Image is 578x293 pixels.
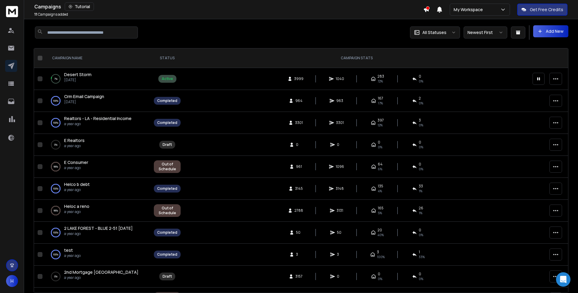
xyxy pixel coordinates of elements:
[337,230,343,235] span: 50
[295,274,303,279] span: 3157
[517,4,567,16] button: Get Free Credits
[378,96,383,101] span: 167
[64,72,92,78] a: Desert Storm
[64,247,73,253] span: test
[64,209,89,214] p: a year ago
[53,186,58,192] p: 100 %
[337,274,343,279] span: 0
[64,137,85,143] span: E Realtors
[378,272,380,276] span: 0
[150,48,184,68] th: STATUS
[45,222,150,244] td: 100%2 LAKE FOREST - BLUE 2-51 [DATE]a year ago
[378,184,383,189] span: 135
[378,189,382,193] span: 4 %
[163,142,172,147] div: Draft
[64,203,89,209] span: Heloc a reno
[419,206,423,211] span: 26
[64,72,92,77] span: Desert Storm
[64,203,89,209] a: Heloc a reno
[53,251,58,258] p: 100 %
[64,78,92,82] p: [DATE]
[64,253,81,258] p: a year ago
[419,118,421,123] span: 3
[378,276,382,281] span: 0%
[378,167,382,171] span: 6 %
[419,74,421,79] span: 0
[419,96,421,101] span: 2
[419,140,421,145] span: 0
[64,100,104,104] p: [DATE]
[157,206,177,215] div: Out of Schedule
[464,26,507,39] button: Newest First
[45,112,150,134] td: 100%Realtors - LA - Residential Incomea year ago
[336,120,344,125] span: 3301
[378,140,380,145] span: 0
[419,79,423,84] span: 0 %
[295,98,303,103] span: 964
[64,159,88,165] a: E Consumer
[530,7,563,13] p: Get Free Credits
[422,29,446,35] p: All Statuses
[454,7,485,13] p: My Workspace
[157,120,177,125] div: Completed
[157,98,177,103] div: Completed
[64,247,73,253] a: test
[419,167,423,171] span: 0 %
[45,90,150,112] td: 100%Crm Email Campaign[DATE]
[65,2,94,11] button: Tutorial
[419,123,423,128] span: 0 %
[157,252,177,257] div: Completed
[336,98,343,103] span: 963
[64,165,88,170] p: a year ago
[296,252,302,257] span: 3
[337,142,343,147] span: 0
[45,266,150,288] td: 0%2nd Mortgage [GEOGRAPHIC_DATA]a year ago
[45,68,150,90] td: 7%Desert Storm[DATE]
[419,162,421,167] span: 0
[53,98,58,104] p: 100 %
[419,250,420,254] span: 1
[336,76,344,81] span: 1040
[64,225,133,231] a: 2 LAKE FOREST - BLUE 2-51 [DATE]
[64,187,90,192] p: a year ago
[378,123,383,128] span: 12 %
[64,94,104,100] a: Crm Email Campaign
[377,250,379,254] span: 3
[294,208,303,213] span: 2788
[337,252,343,257] span: 3
[556,272,570,287] div: Open Intercom Messenger
[294,76,303,81] span: 3999
[419,233,423,237] span: 0 %
[34,12,68,17] p: Campaigns added
[64,122,132,126] p: a year ago
[64,181,90,187] a: Helco b debt
[336,164,344,169] span: 1096
[64,159,88,165] span: E Consumer
[378,118,384,123] span: 397
[64,137,85,143] a: E Realtors
[54,142,57,148] p: 0 %
[45,156,150,178] td: 99%E Consumera year ago
[295,120,303,125] span: 3301
[157,230,177,235] div: Completed
[157,162,177,171] div: Out of Schedule
[378,162,383,167] span: 64
[419,101,423,106] span: 0 %
[378,233,384,237] span: 40 %
[6,275,18,287] button: H
[378,228,382,233] span: 20
[34,2,423,11] div: Campaigns
[45,178,150,200] td: 100%Helco b debta year ago
[45,48,150,68] th: CAMPAIGN NAME
[45,244,150,266] td: 100%testa year ago
[53,120,58,126] p: 100 %
[419,254,425,259] span: 33 %
[336,186,344,191] span: 3148
[419,211,422,215] span: 1 %
[54,273,57,279] p: 0 %
[64,181,90,187] span: Helco b debt
[34,12,37,17] span: 11
[54,164,58,170] p: 99 %
[378,74,384,79] span: 283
